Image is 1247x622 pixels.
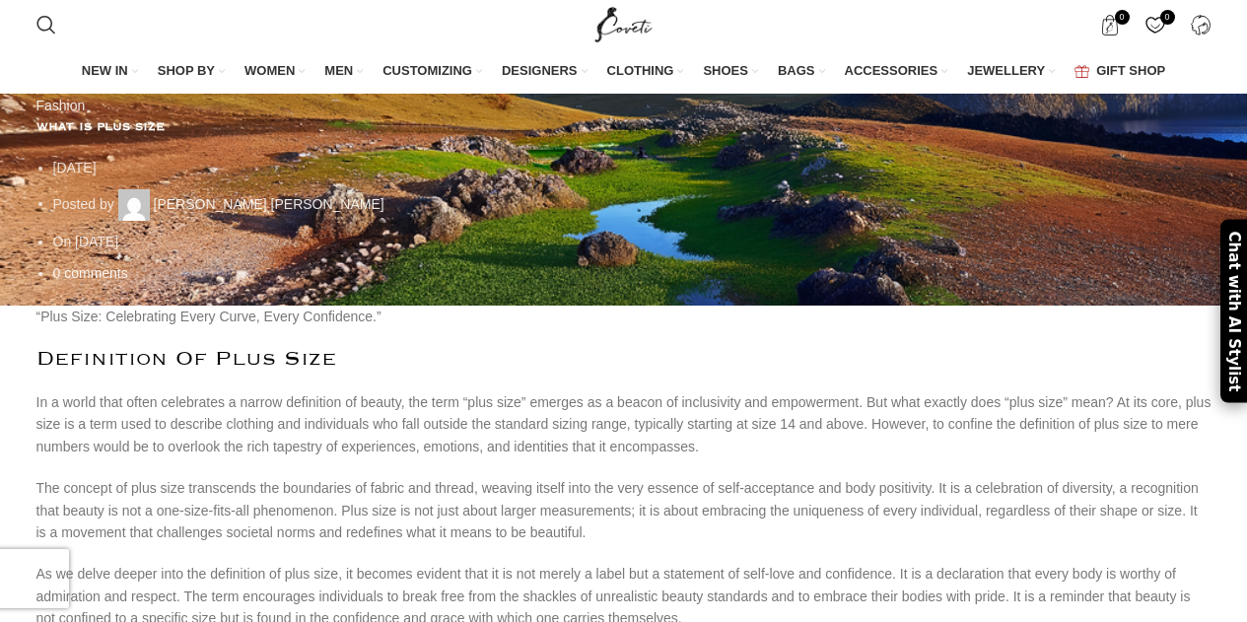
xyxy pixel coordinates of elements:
[36,306,1212,327] p: “Plus Size: Celebrating Every Curve, Every Confidence.”
[845,62,938,80] span: ACCESSORIES
[845,51,948,93] a: ACCESSORIES
[1096,62,1165,80] span: GIFT SHOP
[244,62,295,80] span: WOMEN
[324,62,353,80] span: MEN
[36,98,86,113] a: Fashion
[967,51,1055,93] a: JEWELLERY
[53,195,114,211] span: Posted by
[64,265,128,281] span: comments
[1136,5,1176,44] div: My Wishlist
[82,51,138,93] a: NEW IN
[1115,10,1130,25] span: 0
[244,51,305,93] a: WOMEN
[1180,555,1227,602] iframe: Intercom live chat
[590,16,657,32] a: Site logo
[778,51,825,93] a: BAGS
[607,51,684,93] a: CLOTHING
[154,195,384,211] a: [PERSON_NAME] [PERSON_NAME]
[1074,51,1165,93] a: GIFT SHOP
[53,160,97,175] time: [DATE]
[158,62,215,80] span: SHOP BY
[118,189,150,221] img: author-avatar
[607,62,674,80] span: CLOTHING
[1090,5,1131,44] a: 0
[324,51,363,93] a: MEN
[53,265,61,281] span: 0
[382,62,472,80] span: CUSTOMIZING
[778,62,815,80] span: BAGS
[1074,65,1089,78] img: GiftBag
[703,62,748,80] span: SHOES
[158,51,225,93] a: SHOP BY
[1160,10,1175,25] span: 0
[53,231,1212,252] li: On [DATE]
[82,62,128,80] span: NEW IN
[703,51,758,93] a: SHOES
[1136,5,1176,44] a: 0
[502,62,578,80] span: DESIGNERS
[27,5,66,44] a: Search
[36,391,1212,457] p: In a world that often celebrates a narrow definition of beauty, the term “plus size” emerges as a...
[36,116,1212,137] h1: what is plus size
[36,347,1212,372] h2: Definition Of Plus Size
[53,265,128,281] a: 0 comments
[967,62,1045,80] span: JEWELLERY
[27,51,1221,93] div: Main navigation
[382,51,482,93] a: CUSTOMIZING
[502,51,588,93] a: DESIGNERS
[36,477,1212,543] p: The concept of plus size transcends the boundaries of fabric and thread, weaving itself into the ...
